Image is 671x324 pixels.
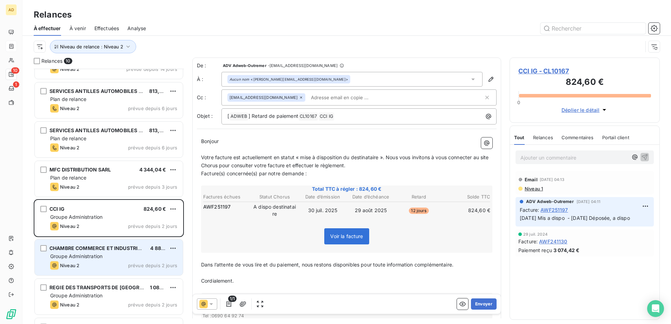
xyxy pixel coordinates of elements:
[526,198,574,205] span: ADV Adweb-Outremer
[518,238,538,245] span: Facture :
[60,106,79,111] span: Niveau 2
[60,223,79,229] span: Niveau 2
[540,206,568,214] span: AWF251197
[540,177,565,182] span: [DATE] 04:13
[201,154,490,168] span: Votre facture est actuellement en statut « mise à disposition du destinataire ». Nous vous invito...
[49,245,212,251] span: CHAMBRE COMMERCE ET INDUSTRIE [GEOGRAPHIC_DATA] (CCIM)
[520,206,539,214] span: Facture :
[523,232,547,236] span: 29 juil. 2024
[299,203,346,218] td: 30 juil. 2025
[197,94,221,101] label: Cc :
[50,214,102,220] span: Groupe Administration
[223,63,266,68] span: ADV Adweb-Outremer
[11,67,19,74] span: 10
[34,8,72,21] h3: Relances
[533,135,553,140] span: Relances
[60,263,79,268] span: Niveau 2
[227,113,229,119] span: [
[50,175,86,181] span: Plan de relance
[230,113,248,121] span: ADWEB
[6,309,17,320] img: Logo LeanPay
[49,127,166,133] span: SERVICES ANTILLES AUTOMOBILES (S2A) SARL
[60,145,79,150] span: Niveau 2
[150,284,176,290] span: 1 085,00 €
[299,193,346,201] th: Date d’émission
[149,127,170,133] span: 813,75 €
[13,81,19,88] span: 1
[268,63,338,68] span: - [EMAIL_ADDRESS][DOMAIN_NAME]
[128,302,177,308] span: prévue depuis 2 jours
[562,135,594,140] span: Commentaires
[330,233,363,239] span: Voir la facture
[471,298,497,310] button: Envoyer
[517,100,520,105] span: 0
[50,253,102,259] span: Groupe Administration
[149,88,170,94] span: 813,75 €
[203,203,231,210] span: AWF251197
[139,167,166,173] span: 4 344,04 €
[230,77,249,82] em: Aucun nom
[540,23,646,34] input: Rechercher
[308,92,389,103] input: Adresse email en copie ...
[128,145,177,150] span: prévue depuis 6 jours
[150,245,177,251] span: 4 882,50 €
[395,193,443,201] th: Retard
[201,170,307,176] span: Facture(s) concernée(s) par notre demande :
[230,95,298,100] span: [EMAIL_ADDRESS][DOMAIN_NAME]
[525,177,538,182] span: Email
[553,247,580,254] span: 3 074,42 €
[128,106,177,111] span: prévue depuis 6 jours
[60,302,79,308] span: Niveau 2
[128,263,177,268] span: prévue depuis 2 jours
[197,76,221,83] label: À :
[202,185,491,193] span: Total TTC à régler : 824,60 €
[409,208,428,214] span: 12 jours
[647,300,664,317] div: Open Intercom Messenger
[518,66,651,76] span: CCI IG - CL10167
[443,203,491,218] td: 824,60 €
[201,262,453,268] span: Dans l’attente de vous lire et du paiement, nous restons disponibles pour toute information compl...
[347,203,394,218] td: 29 août 2025
[49,167,111,173] span: MFC DISTRIBUTION SARL
[197,62,221,69] span: De :
[60,184,79,190] span: Niveau 2
[60,44,123,49] span: Niveau de relance : Niveau 2
[144,206,166,212] span: 824,60 €
[539,238,567,245] span: AWF241130
[49,206,65,212] span: CCI IG
[319,113,334,121] span: CCI IG
[128,223,177,229] span: prévue depuis 2 jours
[518,76,651,90] h3: 824,60 €
[94,25,119,32] span: Effectuées
[197,113,213,119] span: Objet :
[562,106,600,114] span: Déplier le détail
[251,203,298,218] td: A dispo destinataire
[34,25,61,32] span: À effectuer
[69,25,86,32] span: À venir
[60,66,79,72] span: Niveau 2
[127,25,146,32] span: Analyse
[347,193,394,201] th: Date d’échéance
[49,88,166,94] span: SERVICES ANTILLES AUTOMOBILES (S2A) SARL
[251,193,298,201] th: Statut Chorus
[520,215,630,221] span: [DATE] Mis a dispo - [DATE] Déposée, a dispo
[559,106,610,114] button: Déplier le détail
[602,135,629,140] span: Portail client
[49,284,200,290] span: REGIE DES TRANSPORTS DE [GEOGRAPHIC_DATA] (RTM) EPIC
[126,66,177,72] span: prévue depuis 14 jours
[34,69,184,324] div: grid
[201,278,234,284] span: Cordialement.
[228,296,237,302] span: 1/1
[524,186,543,191] span: Niveau 1
[50,96,86,102] span: Plan de relance
[41,58,62,65] span: Relances
[201,138,219,144] span: Bonjour
[50,40,136,53] button: Niveau de relance : Niveau 2
[50,135,86,141] span: Plan de relance
[6,4,17,15] div: AD
[50,292,102,298] span: Groupe Administration
[248,113,298,119] span: ] Retard de paiement
[514,135,525,140] span: Tout
[64,58,72,64] span: 10
[128,184,177,190] span: prévue depuis 3 jours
